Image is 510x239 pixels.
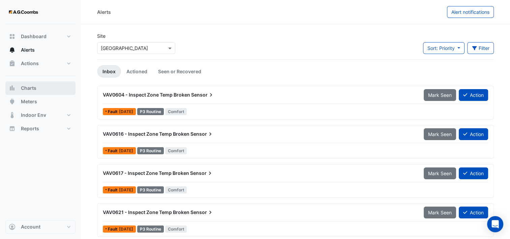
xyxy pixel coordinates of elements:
[459,128,488,140] button: Action
[8,5,38,19] img: Company Logo
[423,42,464,54] button: Sort: Priority
[21,125,39,132] span: Reports
[9,125,16,132] app-icon: Reports
[467,42,494,54] button: Filter
[9,85,16,91] app-icon: Charts
[459,207,488,218] button: Action
[487,216,503,232] div: Open Intercom Messenger
[21,60,39,67] span: Actions
[447,6,494,18] button: Alert notifications
[21,112,46,118] span: Indoor Env
[5,43,76,57] button: Alerts
[103,92,190,98] span: VAV0604 - Inspect Zone Temp Broken
[9,112,16,118] app-icon: Indoor Env
[165,147,187,154] span: Comfort
[428,210,452,215] span: Mark Seen
[119,109,133,114] span: Wed 27-Aug-2025 18:01 AEST
[5,81,76,95] button: Charts
[5,30,76,43] button: Dashboard
[97,32,106,39] label: Site
[190,209,214,216] span: Sensor
[108,149,119,153] span: Fault
[165,186,187,193] span: Comfort
[165,225,187,233] span: Comfort
[97,8,111,16] div: Alerts
[137,108,164,115] div: P3 Routine
[459,167,488,179] button: Action
[9,33,16,40] app-icon: Dashboard
[119,227,133,232] span: Tue 05-Aug-2025 15:31 AEST
[424,167,456,179] button: Mark Seen
[5,95,76,108] button: Meters
[97,65,121,78] a: Inbox
[428,131,452,137] span: Mark Seen
[9,47,16,53] app-icon: Alerts
[428,170,452,176] span: Mark Seen
[137,186,164,193] div: P3 Routine
[103,209,189,215] span: VAV0621 - Inspect Zone Temp Broken
[21,223,40,230] span: Account
[119,187,133,192] span: Wed 27-Aug-2025 18:01 AEST
[137,147,164,154] div: P3 Routine
[5,220,76,234] button: Account
[153,65,207,78] a: Seen or Recovered
[165,108,187,115] span: Comfort
[108,227,119,231] span: Fault
[9,98,16,105] app-icon: Meters
[9,60,16,67] app-icon: Actions
[427,45,455,51] span: Sort: Priority
[424,207,456,218] button: Mark Seen
[5,108,76,122] button: Indoor Env
[459,89,488,101] button: Action
[5,122,76,135] button: Reports
[21,85,36,91] span: Charts
[5,57,76,70] button: Actions
[191,91,214,98] span: Sensor
[103,131,189,137] span: VAV0616 - Inspect Zone Temp Broken
[424,128,456,140] button: Mark Seen
[103,170,189,176] span: VAV0617 - Inspect Zone Temp Broken
[119,148,133,153] span: Wed 27-Aug-2025 18:01 AEST
[428,92,452,98] span: Mark Seen
[21,47,35,53] span: Alerts
[190,131,214,137] span: Sensor
[21,33,47,40] span: Dashboard
[451,9,489,15] span: Alert notifications
[424,89,456,101] button: Mark Seen
[121,65,153,78] a: Actioned
[108,110,119,114] span: Fault
[190,170,213,177] span: Sensor
[137,225,164,233] div: P3 Routine
[108,188,119,192] span: Fault
[21,98,37,105] span: Meters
